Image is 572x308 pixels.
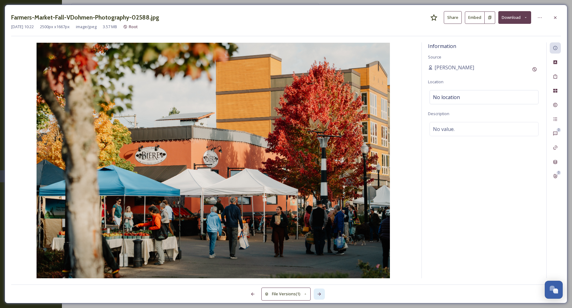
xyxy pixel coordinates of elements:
div: 0 [557,128,561,132]
span: 2500 px x 1667 px [40,24,70,30]
span: Source [428,54,441,60]
div: 0 [557,171,561,175]
span: image/jpeg [76,24,97,30]
span: Location [428,79,443,85]
button: Share [444,11,462,24]
span: Root [129,24,138,29]
span: Information [428,43,456,50]
span: Description [428,111,449,116]
span: [PERSON_NAME] [434,64,474,71]
span: 3.57 MB [103,24,117,30]
img: Farmers-Market-Fall-VDohmen-Photography-02588.jpg [11,43,415,278]
h3: Farmers-Market-Fall-VDohmen-Photography-02588.jpg [11,13,159,22]
span: No location [433,93,460,101]
button: Download [498,11,531,24]
button: File Versions(1) [261,288,311,300]
button: Open Chat [545,281,563,299]
span: No value. [433,125,455,133]
span: [DATE] 10:22 [11,24,34,30]
button: Embed [465,11,485,24]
